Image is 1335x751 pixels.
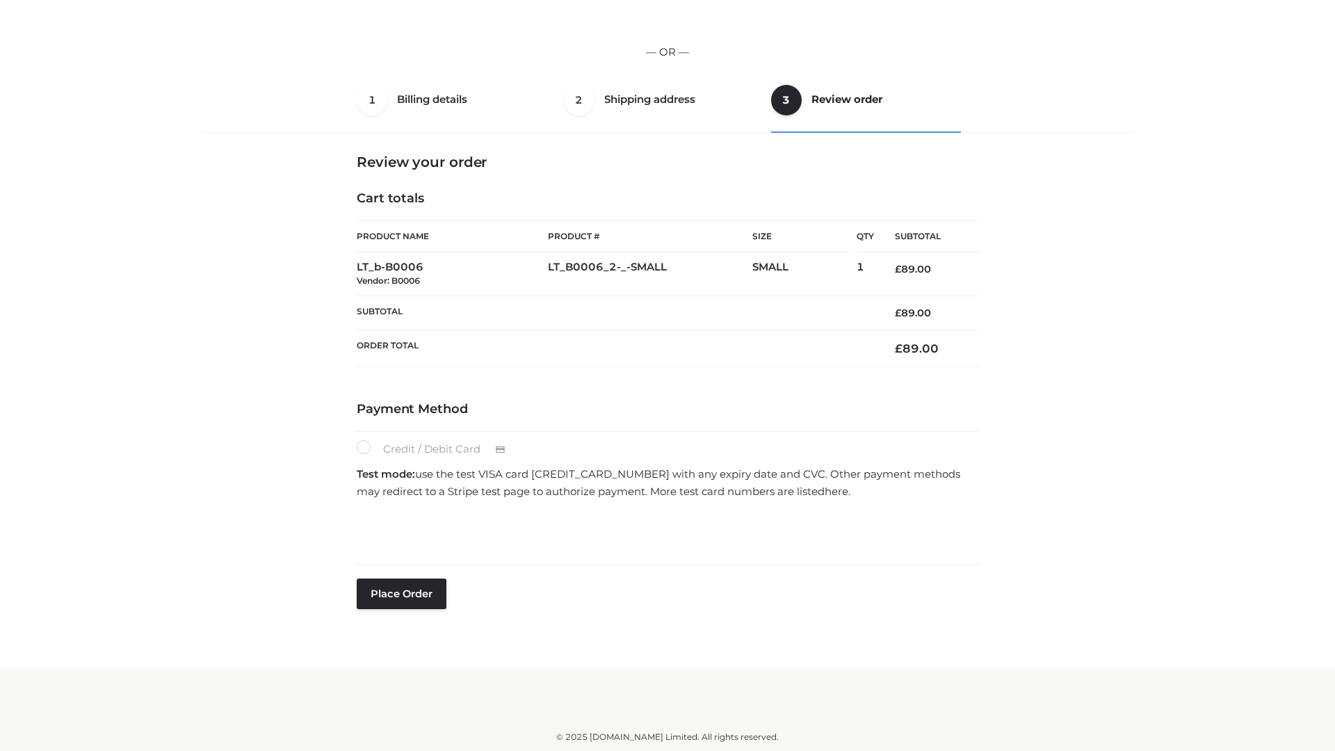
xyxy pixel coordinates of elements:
span: £ [895,263,901,275]
img: Credit / Debit Card [487,442,513,458]
th: Qty [857,220,874,252]
p: use the test VISA card [CREDIT_CARD_NUMBER] with any expiry date and CVC. Other payment methods m... [357,465,978,501]
bdi: 89.00 [895,307,931,319]
small: Vendor: B0006 [357,275,420,286]
label: Credit / Debit Card [357,440,520,458]
th: Subtotal [874,221,978,252]
th: Size [752,221,850,252]
td: SMALL [752,252,857,296]
span: £ [895,307,901,319]
h4: Cart totals [357,191,978,207]
th: Product Name [357,220,548,252]
iframe: Secure payment input frame [354,505,976,556]
h4: Payment Method [357,402,978,417]
td: 1 [857,252,874,296]
a: here [825,485,848,498]
button: Place order [357,579,446,609]
th: Subtotal [357,296,874,330]
strong: Test mode: [357,467,415,481]
p: — OR — [207,43,1128,61]
bdi: 89.00 [895,263,931,275]
th: Order Total [357,330,874,367]
th: Product # [548,220,752,252]
h3: Review your order [357,154,978,170]
td: LT_b-B0006 [357,252,548,296]
bdi: 89.00 [895,341,939,355]
span: £ [895,341,903,355]
div: © 2025 [DOMAIN_NAME] Limited. All rights reserved. [207,730,1128,744]
td: LT_B0006_2-_-SMALL [548,252,752,296]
